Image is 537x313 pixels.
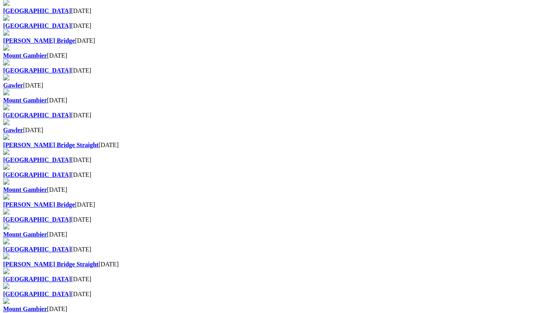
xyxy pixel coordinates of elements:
img: file-red.svg [3,15,9,21]
img: file-red.svg [3,193,9,200]
a: [GEOGRAPHIC_DATA] [3,216,71,223]
a: [GEOGRAPHIC_DATA] [3,67,71,74]
img: file-red.svg [3,74,9,80]
a: Mount Gambier [3,97,47,104]
div: [DATE] [3,37,534,44]
img: file-red.svg [3,119,9,125]
div: [DATE] [3,7,534,15]
div: [DATE] [3,22,534,29]
a: [GEOGRAPHIC_DATA] [3,7,71,14]
img: file-red.svg [3,134,9,140]
img: file-red.svg [3,298,9,304]
a: [GEOGRAPHIC_DATA] [3,276,71,282]
div: [DATE] [3,67,534,74]
a: [GEOGRAPHIC_DATA] [3,171,71,178]
div: [DATE] [3,231,534,238]
div: [DATE] [3,201,534,208]
div: [DATE] [3,261,534,268]
a: [GEOGRAPHIC_DATA] [3,246,71,253]
img: file-red.svg [3,268,9,274]
img: file-red.svg [3,283,9,289]
a: [PERSON_NAME] Bridge [3,37,75,44]
img: file-red.svg [3,104,9,110]
a: Mount Gambier [3,186,47,193]
div: [DATE] [3,142,534,149]
a: [GEOGRAPHIC_DATA] [3,156,71,163]
div: [DATE] [3,276,534,283]
a: Gawler [3,127,23,133]
div: [DATE] [3,186,534,193]
img: file-red.svg [3,253,9,259]
img: file-red.svg [3,238,9,244]
div: [DATE] [3,52,534,59]
a: [PERSON_NAME] Bridge [3,201,75,208]
div: [DATE] [3,246,534,253]
img: file-red.svg [3,59,9,66]
a: Gawler [3,82,23,89]
a: [GEOGRAPHIC_DATA] [3,291,71,297]
div: [DATE] [3,291,534,298]
div: [DATE] [3,112,534,119]
a: Mount Gambier [3,231,47,238]
div: [DATE] [3,216,534,223]
div: [DATE] [3,171,534,178]
div: [DATE] [3,306,534,313]
a: [GEOGRAPHIC_DATA] [3,112,71,118]
div: [DATE] [3,82,534,89]
img: file-red.svg [3,178,9,185]
img: file-red.svg [3,89,9,95]
img: file-red.svg [3,223,9,229]
a: Mount Gambier [3,306,47,312]
div: [DATE] [3,97,534,104]
a: Mount Gambier [3,52,47,59]
img: file-red.svg [3,208,9,215]
a: [PERSON_NAME] Bridge Straight [3,261,99,268]
a: [PERSON_NAME] Bridge Straight [3,142,99,148]
img: file-red.svg [3,44,9,51]
img: file-red.svg [3,29,9,36]
img: file-red.svg [3,164,9,170]
a: [GEOGRAPHIC_DATA] [3,22,71,29]
img: file-red.svg [3,149,9,155]
div: [DATE] [3,156,534,164]
div: [DATE] [3,127,534,134]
